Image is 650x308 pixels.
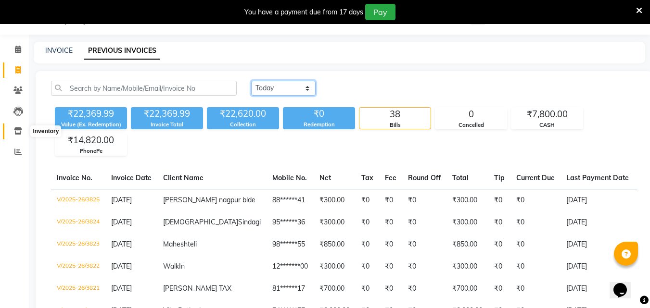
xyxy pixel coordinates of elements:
span: Fee [385,173,396,182]
td: ₹0 [488,189,510,211]
span: Mobile No. [272,173,307,182]
div: ₹22,620.00 [207,107,279,121]
td: V/2025-26/3825 [51,189,105,211]
td: ₹850.00 [314,234,356,256]
button: Pay [365,4,395,20]
span: [DATE] [111,218,132,226]
td: [DATE] [561,256,635,278]
span: Invoice Date [111,173,152,182]
span: In [179,262,185,271]
td: [DATE] [561,189,635,211]
td: ₹0 [379,278,402,300]
td: ₹0 [356,256,379,278]
td: ₹300.00 [314,189,356,211]
div: Value (Ex. Redemption) [55,121,127,129]
td: ₹0 [488,211,510,234]
span: Round Off [408,173,441,182]
a: INVOICE [45,46,73,55]
span: Mahesh [163,240,188,248]
div: ₹7,800.00 [511,108,583,121]
div: Collection [207,121,279,129]
td: ₹0 [402,278,446,300]
td: ₹700.00 [446,278,488,300]
td: ₹0 [379,234,402,256]
span: Net [319,173,331,182]
td: V/2025-26/3824 [51,211,105,234]
td: ₹0 [488,234,510,256]
span: [DATE] [111,284,132,293]
div: ₹22,369.99 [131,107,203,121]
td: ₹0 [488,278,510,300]
td: ₹0 [510,256,561,278]
input: Search by Name/Mobile/Email/Invoice No [51,81,237,96]
div: Cancelled [435,121,507,129]
span: [PERSON_NAME] TAX [163,284,231,293]
td: ₹0 [379,256,402,278]
div: 0 [435,108,507,121]
td: ₹850.00 [446,234,488,256]
td: ₹0 [488,256,510,278]
td: ₹300.00 [446,256,488,278]
td: ₹0 [510,211,561,234]
div: ₹0 [283,107,355,121]
div: Invoice Total [131,121,203,129]
span: [PERSON_NAME] nagpur blde [163,196,255,204]
td: ₹0 [402,256,446,278]
td: ₹0 [356,278,379,300]
iframe: chat widget [610,270,640,298]
td: ₹300.00 [446,211,488,234]
div: You have a payment due from 17 days [244,7,363,17]
td: ₹0 [379,211,402,234]
div: 38 [359,108,431,121]
td: ₹300.00 [314,211,356,234]
td: [DATE] [561,234,635,256]
td: ₹300.00 [446,189,488,211]
div: Redemption [283,121,355,129]
td: V/2025-26/3823 [51,234,105,256]
div: PhonePe [55,147,127,155]
td: [DATE] [561,211,635,234]
div: Inventory [30,125,61,137]
a: PREVIOUS INVOICES [84,42,160,60]
td: ₹300.00 [314,256,356,278]
span: Total [452,173,469,182]
td: ₹0 [510,189,561,211]
div: CASH [511,121,583,129]
td: ₹0 [402,234,446,256]
div: Bills [359,121,431,129]
span: Walk [163,262,179,271]
td: [DATE] [561,278,635,300]
td: ₹0 [356,189,379,211]
div: ₹22,369.99 [55,107,127,121]
span: [DEMOGRAPHIC_DATA] [163,218,238,226]
td: ₹0 [356,234,379,256]
span: Last Payment Date [566,173,629,182]
td: V/2025-26/3821 [51,278,105,300]
div: ₹14,820.00 [55,134,127,147]
span: Sindagi [238,218,261,226]
td: ₹0 [510,278,561,300]
td: ₹0 [356,211,379,234]
td: V/2025-26/3822 [51,256,105,278]
span: teli [188,240,197,248]
td: ₹0 [379,189,402,211]
span: Current Due [516,173,555,182]
span: Invoice No. [57,173,92,182]
td: ₹0 [510,234,561,256]
td: ₹700.00 [314,278,356,300]
span: Client Name [163,173,204,182]
td: ₹0 [402,211,446,234]
td: ₹0 [402,189,446,211]
span: [DATE] [111,196,132,204]
span: Tip [494,173,505,182]
span: [DATE] [111,262,132,271]
span: [DATE] [111,240,132,248]
span: Tax [361,173,373,182]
